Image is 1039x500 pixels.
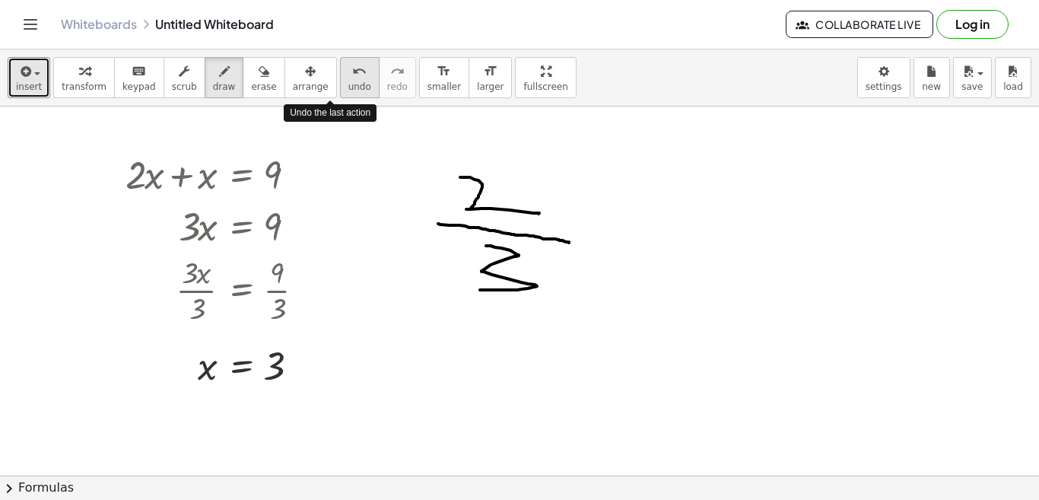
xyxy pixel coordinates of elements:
i: format_size [437,62,451,81]
span: save [961,81,983,92]
button: scrub [164,57,205,98]
button: undoundo [340,57,380,98]
button: transform [53,57,115,98]
span: redo [387,81,408,92]
button: settings [857,57,910,98]
button: arrange [284,57,337,98]
span: new [922,81,941,92]
button: Toggle navigation [18,12,43,37]
a: Whiteboards [61,17,137,32]
span: arrange [293,81,329,92]
span: load [1003,81,1023,92]
span: draw [213,81,236,92]
button: insert [8,57,50,98]
button: new [913,57,950,98]
button: draw [205,57,244,98]
span: undo [348,81,371,92]
i: undo [352,62,367,81]
i: redo [390,62,405,81]
span: smaller [427,81,461,92]
span: scrub [172,81,197,92]
span: fullscreen [523,81,567,92]
button: Collaborate Live [786,11,933,38]
button: Log in [936,10,1009,39]
button: redoredo [379,57,416,98]
i: keyboard [132,62,146,81]
span: erase [251,81,276,92]
span: keypad [122,81,156,92]
span: settings [866,81,902,92]
span: larger [477,81,504,92]
span: insert [16,81,42,92]
button: format_sizelarger [469,57,512,98]
button: save [953,57,992,98]
i: format_size [483,62,497,81]
span: Collaborate Live [799,18,920,31]
button: load [995,57,1031,98]
button: keyboardkeypad [114,57,164,98]
button: erase [243,57,284,98]
div: Undo the last action [284,104,377,122]
span: transform [62,81,106,92]
button: fullscreen [515,57,576,98]
button: format_sizesmaller [419,57,469,98]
